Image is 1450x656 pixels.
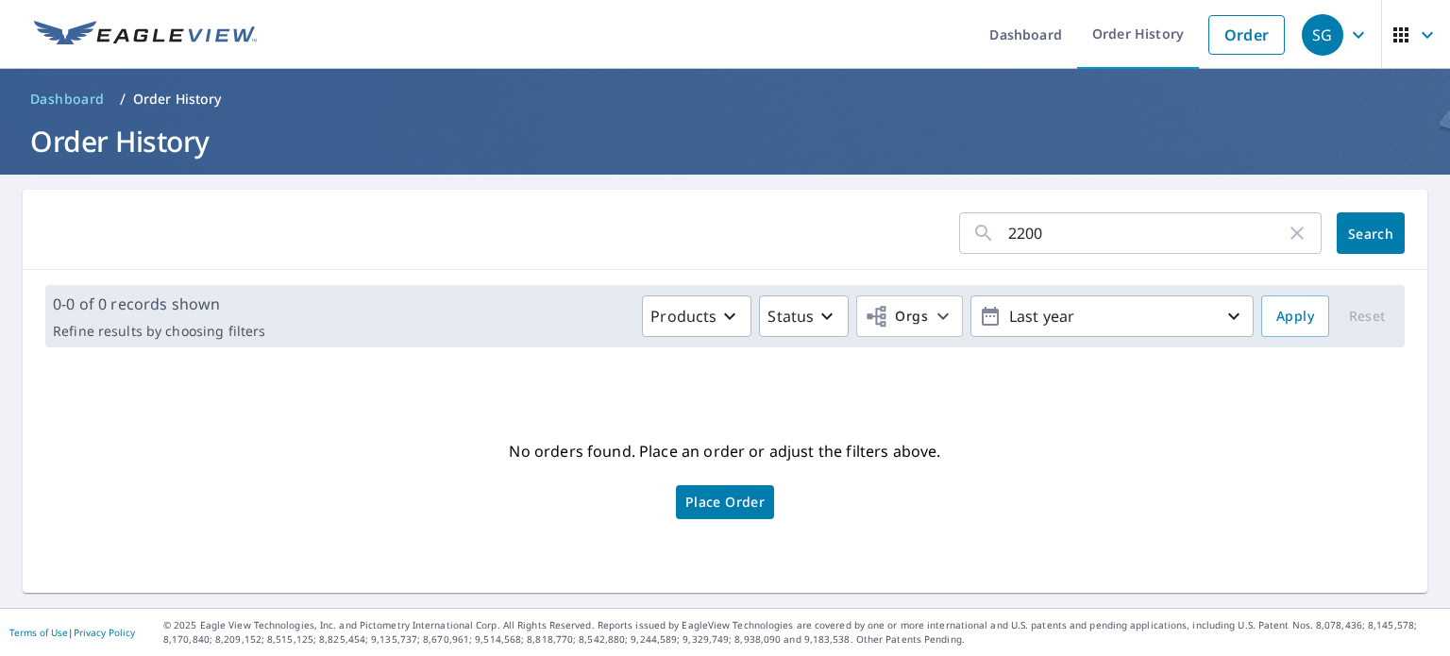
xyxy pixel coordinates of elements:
[1352,225,1390,243] span: Search
[767,305,814,328] p: Status
[1337,212,1405,254] button: Search
[23,84,112,114] a: Dashboard
[120,88,126,110] li: /
[9,627,135,638] p: |
[1302,14,1343,56] div: SG
[163,618,1441,647] p: © 2025 Eagle View Technologies, Inc. and Pictometry International Corp. All Rights Reserved. Repo...
[1208,15,1285,55] a: Order
[1261,295,1329,337] button: Apply
[53,323,265,340] p: Refine results by choosing filters
[759,295,849,337] button: Status
[865,305,928,328] span: Orgs
[1002,300,1222,333] p: Last year
[23,122,1427,160] h1: Order History
[685,497,765,507] span: Place Order
[74,626,135,639] a: Privacy Policy
[23,84,1427,114] nav: breadcrumb
[1008,207,1286,260] input: Address, Report #, Claim ID, etc.
[676,485,774,519] a: Place Order
[34,21,257,49] img: EV Logo
[133,90,222,109] p: Order History
[856,295,963,337] button: Orgs
[30,90,105,109] span: Dashboard
[53,293,265,315] p: 0-0 of 0 records shown
[650,305,717,328] p: Products
[9,626,68,639] a: Terms of Use
[1276,305,1314,328] span: Apply
[509,436,940,466] p: No orders found. Place an order or adjust the filters above.
[970,295,1254,337] button: Last year
[642,295,751,337] button: Products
